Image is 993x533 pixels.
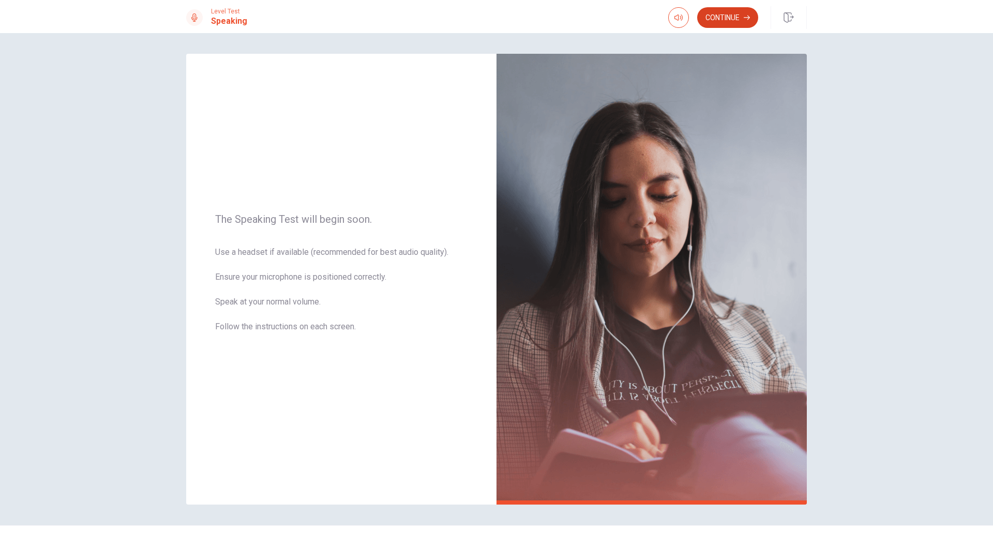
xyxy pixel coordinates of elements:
span: The Speaking Test will begin soon. [215,213,468,225]
span: Level Test [211,8,247,15]
span: Use a headset if available (recommended for best audio quality). Ensure your microphone is positi... [215,246,468,345]
button: Continue [697,7,758,28]
img: speaking intro [496,54,807,505]
h1: Speaking [211,15,247,27]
